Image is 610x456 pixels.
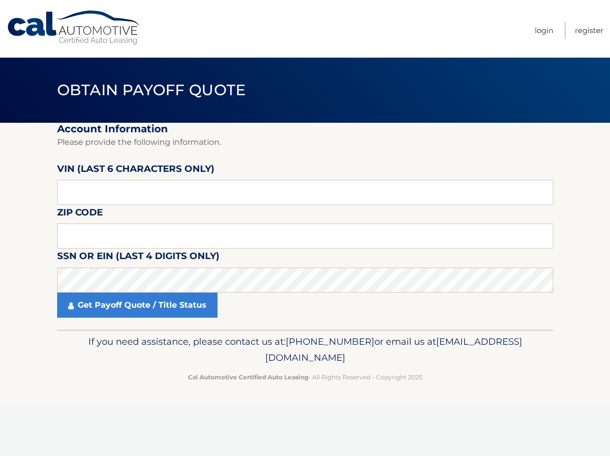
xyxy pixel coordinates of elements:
a: Login [535,22,553,39]
label: VIN (last 6 characters only) [57,161,215,180]
h2: Account Information [57,123,553,135]
span: [PHONE_NUMBER] [286,336,374,347]
span: Obtain Payoff Quote [57,81,246,99]
strong: Cal Automotive Certified Auto Leasing [188,373,308,381]
a: Cal Automotive [7,10,142,46]
a: Get Payoff Quote / Title Status [57,293,218,318]
label: Zip Code [57,205,103,223]
label: SSN or EIN (last 4 digits only) [57,249,220,267]
a: Register [575,22,603,39]
p: - All Rights Reserved - Copyright 2025 [64,372,547,382]
p: If you need assistance, please contact us at: or email us at [64,334,547,366]
p: Please provide the following information. [57,135,553,149]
